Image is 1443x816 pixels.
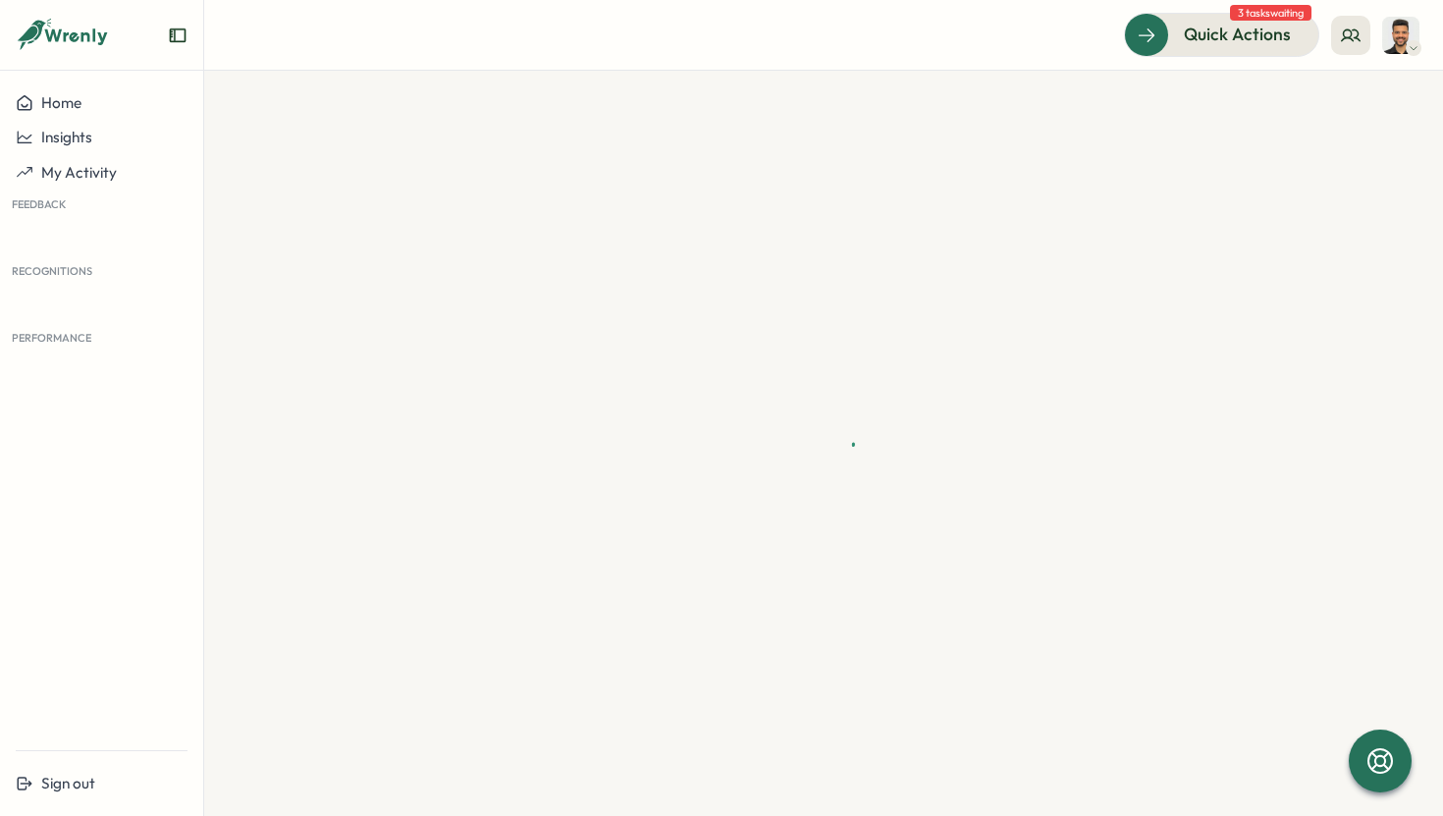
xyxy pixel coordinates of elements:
button: Expand sidebar [168,26,187,45]
span: Home [41,93,81,112]
span: My Activity [41,163,117,182]
button: Quick Actions [1124,13,1319,56]
img: Sagar Verma [1382,17,1419,54]
span: Insights [41,128,92,146]
span: 3 tasks waiting [1230,5,1311,21]
span: Sign out [41,774,95,792]
span: Quick Actions [1184,22,1291,47]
